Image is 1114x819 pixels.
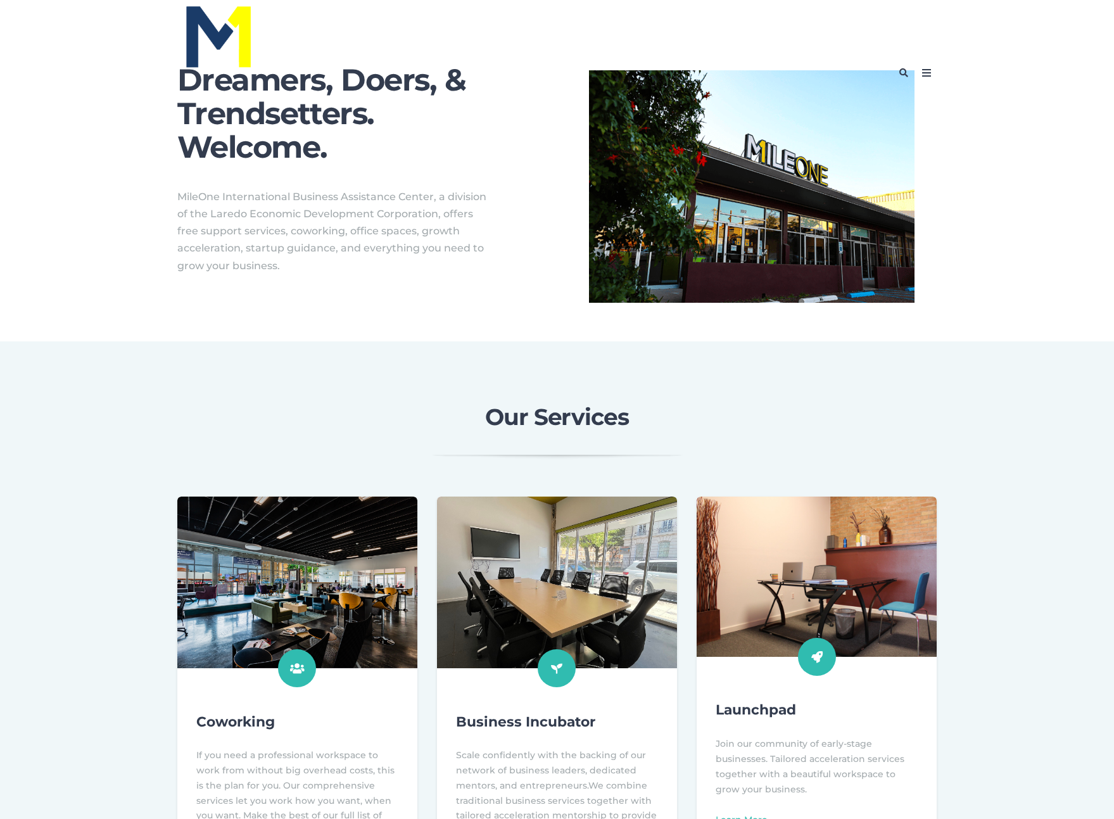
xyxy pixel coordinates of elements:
[456,749,646,791] span: Scale confidently with the backing of our network of business leaders, dedicated mentors, and ent...
[437,497,677,668] img: MileOne meeting room conference room
[196,712,398,732] h4: Coworking
[177,191,486,272] span: MileOne International Business Assistance Center, a division of the Laredo Economic Development C...
[456,712,658,732] h4: Business Incubator
[228,405,887,430] h2: Our Services
[589,70,915,303] img: Canva Design DAFZb0Spo9U
[716,700,918,720] h4: Launchpad
[697,497,937,657] img: MileOne office photo
[177,63,526,163] h1: Dreamers, Doers, & Trendsetters. Welcome.
[716,738,904,794] span: Join our community of early-stage businesses. Tailored acceleration services together with a beau...
[177,497,417,668] img: MileOne coworking space
[184,3,254,70] img: MileOne Blue_Yellow Logo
